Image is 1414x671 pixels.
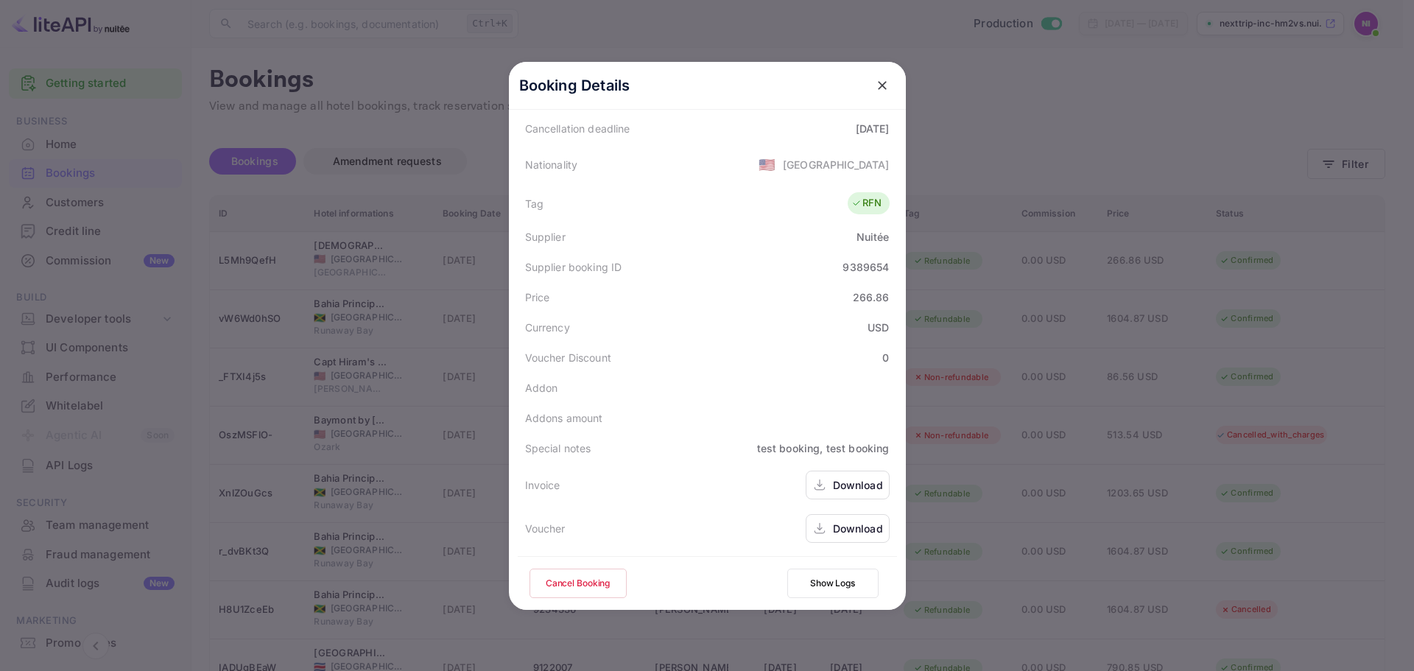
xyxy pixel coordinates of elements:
div: Supplier [525,229,566,245]
div: Download [833,521,883,536]
div: Nationality [525,157,578,172]
div: [GEOGRAPHIC_DATA] [783,157,890,172]
div: Supplier booking ID [525,259,622,275]
div: Voucher [525,521,566,536]
button: Show Logs [787,569,879,598]
div: Special notes [525,440,591,456]
div: [DATE] [856,121,890,136]
div: Addons amount [525,410,603,426]
div: Tag [525,196,544,211]
div: 266.86 [853,289,890,305]
div: Nuitée [857,229,890,245]
div: 0 [882,350,889,365]
div: 9389654 [843,259,889,275]
button: Cancel Booking [530,569,627,598]
div: Price [525,289,550,305]
div: Voucher Discount [525,350,611,365]
div: Currency [525,320,570,335]
p: Booking Details [519,74,630,96]
div: RFN [851,196,882,211]
div: Download [833,477,883,493]
div: Invoice [525,477,560,493]
button: close [869,72,896,99]
span: United States [759,151,775,178]
div: Addon [525,380,558,396]
div: USD [868,320,889,335]
div: Cancellation deadline [525,121,630,136]
div: test booking, test booking [757,440,890,456]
